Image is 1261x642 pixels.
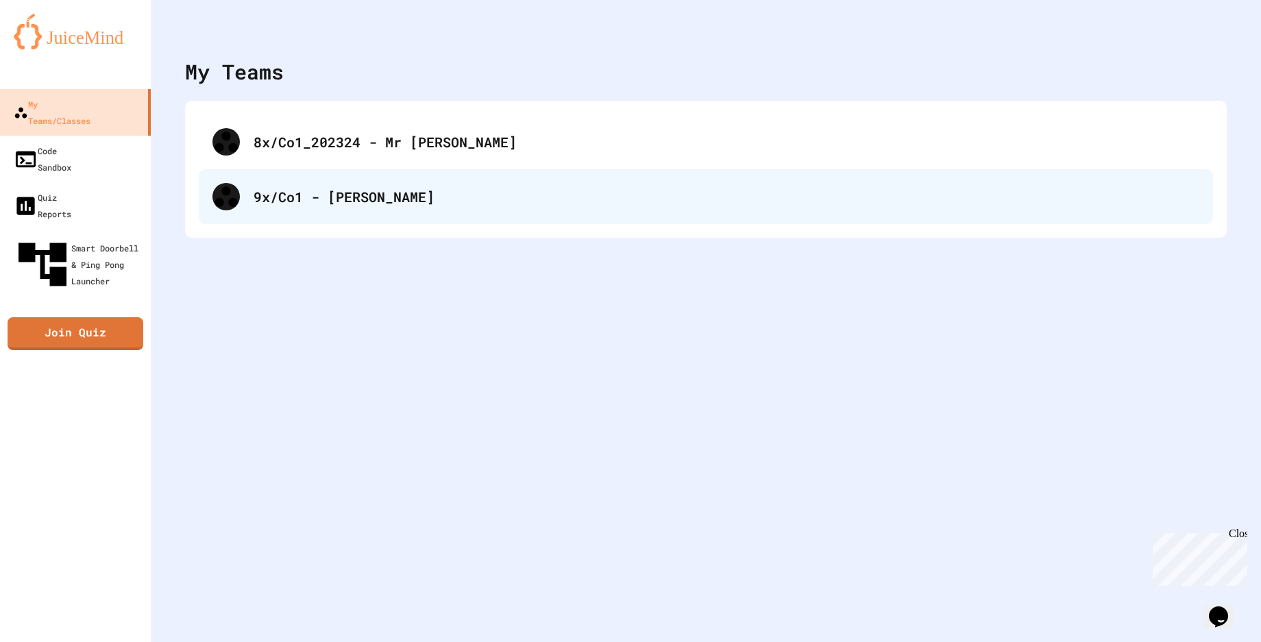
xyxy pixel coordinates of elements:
[1147,528,1247,586] iframe: chat widget
[14,14,137,49] img: logo-orange.svg
[199,114,1213,169] div: 8x/Co1_202324 - Mr [PERSON_NAME]
[5,5,95,87] div: Chat with us now!Close
[8,317,143,350] a: Join Quiz
[14,236,145,293] div: Smart Doorbell & Ping Pong Launcher
[254,186,1199,207] div: 9x/Co1 - [PERSON_NAME]
[14,96,90,129] div: My Teams/Classes
[1203,587,1247,628] iframe: chat widget
[199,169,1213,224] div: 9x/Co1 - [PERSON_NAME]
[254,132,1199,152] div: 8x/Co1_202324 - Mr [PERSON_NAME]
[14,189,71,222] div: Quiz Reports
[185,56,284,87] div: My Teams
[14,143,71,175] div: Code Sandbox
